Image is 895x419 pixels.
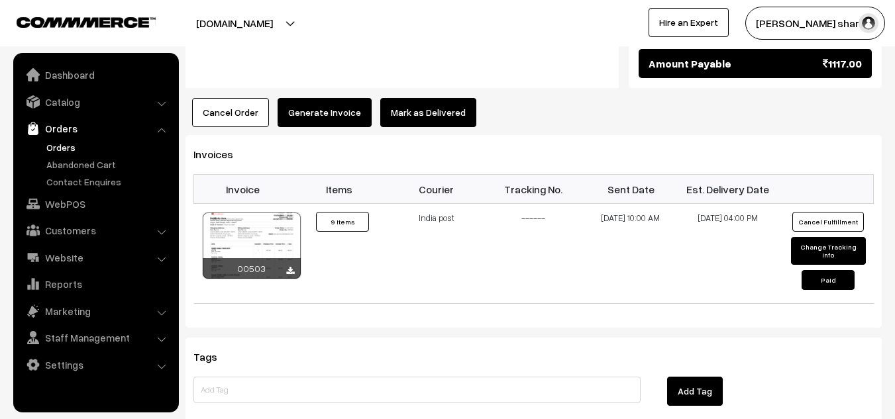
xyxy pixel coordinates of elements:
[380,98,476,127] button: Mark as Delivered
[193,377,641,403] input: Add Tag
[278,98,372,127] button: Generate Invoice
[649,8,729,37] a: Hire an Expert
[485,204,582,304] td: ------
[150,7,319,40] button: [DOMAIN_NAME]
[17,17,156,27] img: COMMMERCE
[193,148,249,161] span: Invoices
[316,212,369,232] button: 9 Items
[17,353,174,377] a: Settings
[17,192,174,216] a: WebPOS
[192,98,269,127] button: Cancel Order
[745,7,885,40] button: [PERSON_NAME] sharm…
[679,175,776,204] th: Est. Delivery Date
[194,175,291,204] th: Invoice
[17,246,174,269] a: Website
[859,13,878,33] img: user
[388,175,486,204] th: Courier
[17,13,132,29] a: COMMMERCE
[193,350,233,363] span: Tags
[582,204,680,304] td: [DATE] 10:00 AM
[43,140,174,154] a: Orders
[649,56,731,71] span: Amount Payable
[291,175,388,204] th: Items
[792,212,864,232] button: Cancel Fulfillment
[43,158,174,171] a: Abandoned Cart
[203,258,301,279] div: 00503
[17,326,174,349] a: Staff Management
[823,56,862,71] span: 1117.00
[17,218,174,242] a: Customers
[17,63,174,87] a: Dashboard
[43,175,174,189] a: Contact Enquires
[17,299,174,323] a: Marketing
[791,237,866,265] button: Change Tracking Info
[679,204,776,304] td: [DATE] 04:00 PM
[388,204,486,304] td: India post
[17,116,174,140] a: Orders
[17,90,174,114] a: Catalog
[582,175,680,204] th: Sent Date
[667,377,723,406] button: Add Tag
[802,270,855,290] button: Paid
[17,272,174,296] a: Reports
[485,175,582,204] th: Tracking No.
